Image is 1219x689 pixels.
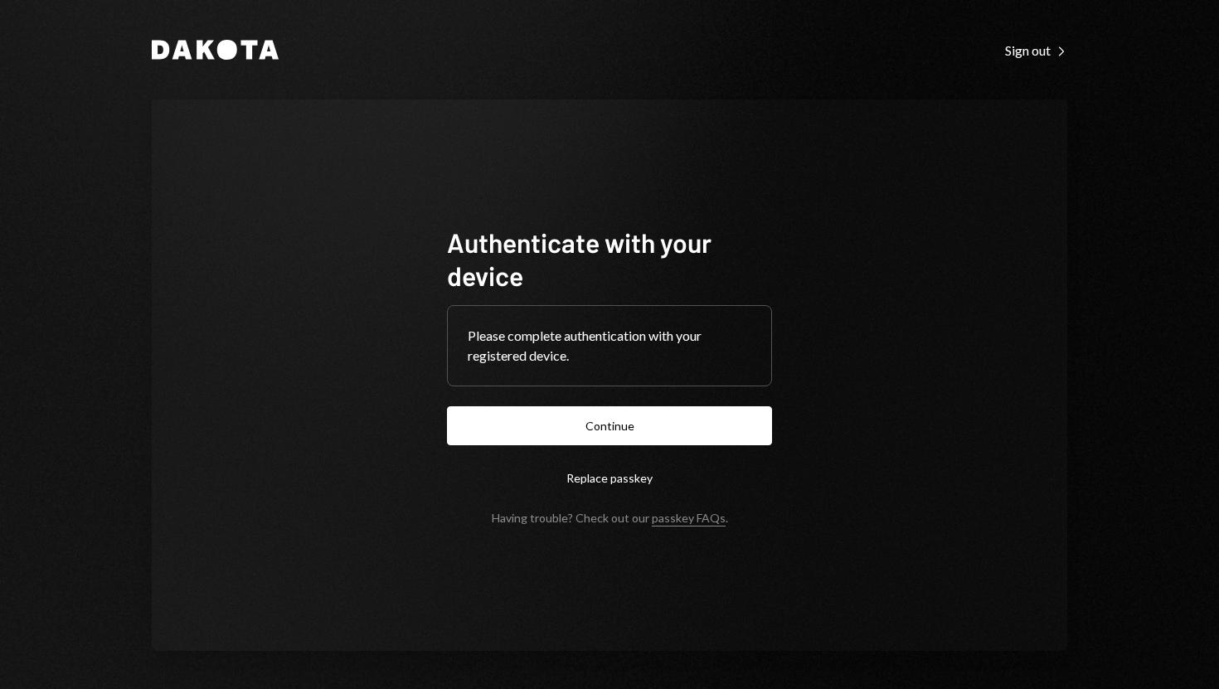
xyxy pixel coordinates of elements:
[447,226,772,292] h1: Authenticate with your device
[468,326,751,366] div: Please complete authentication with your registered device.
[447,406,772,445] button: Continue
[1005,41,1067,59] a: Sign out
[492,511,728,525] div: Having trouble? Check out our .
[447,459,772,497] button: Replace passkey
[1005,42,1067,59] div: Sign out
[652,511,726,526] a: passkey FAQs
